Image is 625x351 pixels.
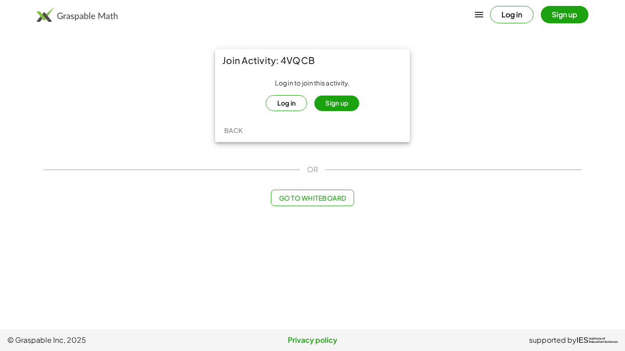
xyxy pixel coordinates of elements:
[490,6,533,23] button: Log in
[219,122,248,138] button: Back
[211,335,415,346] a: Privacy policy
[215,49,410,71] div: Join Activity: 4VQCB
[222,79,403,111] div: Log in to join this activity.
[577,336,588,345] span: IES
[307,164,318,175] span: OR
[271,190,354,206] button: Go to Whiteboard
[577,335,618,346] a: IESInstitute ofEducation Sciences
[314,96,359,111] button: Sign up
[279,194,346,202] span: Go to Whiteboard
[224,126,242,134] span: Back
[541,6,588,23] button: Sign up
[7,335,211,346] span: © Graspable Inc, 2025
[529,335,577,346] span: supported by
[266,95,307,111] button: Log in
[589,337,618,344] span: Institute of Education Sciences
